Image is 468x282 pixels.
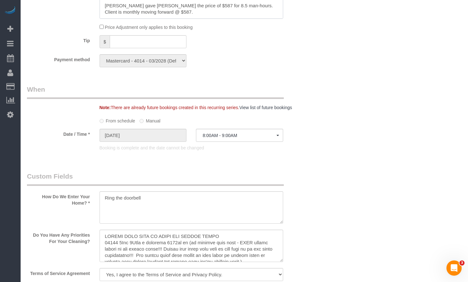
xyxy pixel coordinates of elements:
input: MM/DD/YYYY [100,129,187,142]
span: 8:00AM - 9:00AM [203,133,276,138]
label: Do You Have Any Priorities For Your Cleaning? [22,230,95,245]
img: Automaid Logo [4,6,16,15]
p: Booking is complete and the date cannot be changed [100,145,283,151]
span: 3 [459,260,465,266]
label: Date / Time * [22,129,95,137]
label: From schedule [100,115,135,124]
button: 8:00AM - 9:00AM [196,129,283,142]
label: Tip [22,35,95,44]
iframe: Intercom live chat [446,260,462,276]
a: View list of future bookings [239,105,292,110]
span: $ [100,35,110,48]
span: Price Adjustment only applies to this booking [105,25,192,30]
label: Manual [140,115,160,124]
input: From schedule [100,119,104,123]
legend: When [27,85,284,99]
input: Manual [140,119,144,123]
div: There are already future bookings created in this recurring series. [95,104,312,111]
legend: Custom Fields [27,172,284,186]
strong: Note: [100,105,111,110]
label: Payment method [22,54,95,63]
label: How Do We Enter Your Home? * [22,191,95,206]
label: Terms of Service Agreement [22,268,95,277]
